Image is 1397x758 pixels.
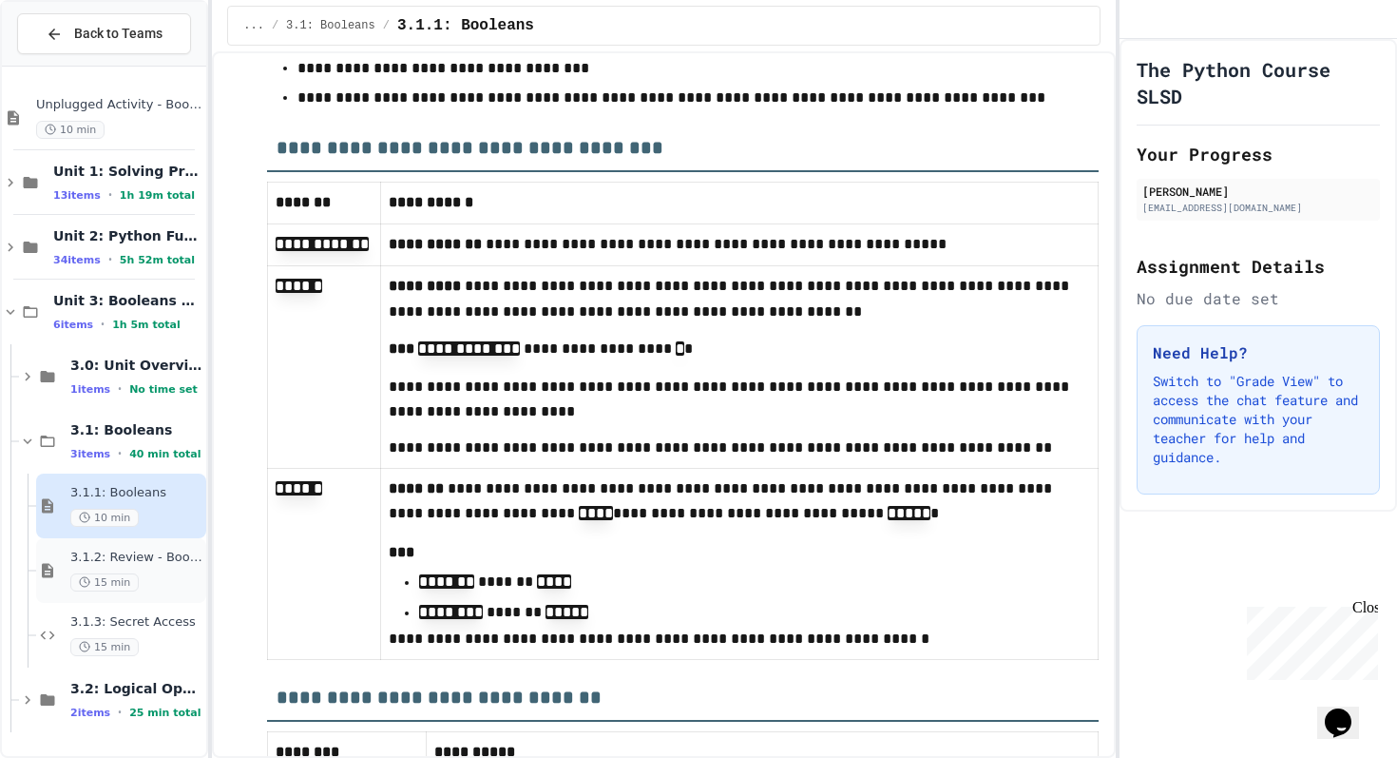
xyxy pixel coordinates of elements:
[53,254,101,266] span: 34 items
[17,13,191,54] button: Back to Teams
[1239,599,1378,680] iframe: chat widget
[70,357,202,374] span: 3.0: Unit Overview
[118,381,122,397] span: •
[70,707,110,719] span: 2 items
[108,187,112,203] span: •
[36,97,202,113] span: Unplugged Activity - Boolean Expressions
[36,121,105,139] span: 10 min
[129,383,198,396] span: No time set
[272,18,278,33] span: /
[1137,56,1380,109] h1: The Python Course SLSD
[70,680,202,697] span: 3.2: Logical Operators
[129,448,201,460] span: 40 min total
[1137,287,1380,310] div: No due date set
[70,614,202,631] span: 3.1.3: Secret Access
[286,18,375,33] span: 3.1: Booleans
[118,705,122,720] span: •
[383,18,390,33] span: /
[53,189,101,202] span: 13 items
[53,227,202,244] span: Unit 2: Python Fundamentals
[1153,341,1364,364] h3: Need Help?
[101,317,105,332] span: •
[70,485,202,501] span: 3.1.1: Booleans
[1153,372,1364,467] p: Switch to "Grade View" to access the chat feature and communicate with your teacher for help and ...
[70,638,139,656] span: 15 min
[120,189,195,202] span: 1h 19m total
[1137,141,1380,167] h2: Your Progress
[70,421,202,438] span: 3.1: Booleans
[70,550,202,566] span: 3.1.2: Review - Booleans
[70,509,139,527] span: 10 min
[112,319,181,331] span: 1h 5m total
[108,252,112,267] span: •
[70,573,139,592] span: 15 min
[70,448,110,460] span: 3 items
[129,707,201,719] span: 25 min total
[397,14,534,37] span: 3.1.1: Booleans
[53,319,93,331] span: 6 items
[1142,201,1374,215] div: [EMAIL_ADDRESS][DOMAIN_NAME]
[74,24,163,44] span: Back to Teams
[243,18,264,33] span: ...
[8,8,131,121] div: Chat with us now!Close
[1142,183,1374,200] div: [PERSON_NAME]
[1317,682,1378,739] iframe: chat widget
[120,254,195,266] span: 5h 52m total
[70,383,110,396] span: 1 items
[53,292,202,309] span: Unit 3: Booleans and Conditionals
[118,446,122,461] span: •
[1137,253,1380,280] h2: Assignment Details
[53,163,202,180] span: Unit 1: Solving Problems in Computer Science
